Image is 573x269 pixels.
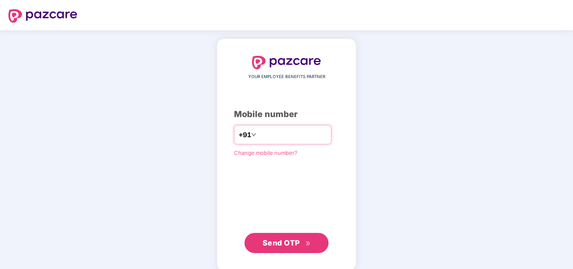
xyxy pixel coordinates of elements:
[248,73,325,80] span: YOUR EMPLOYEE BENEFITS PARTNER
[234,149,297,156] a: Change mobile number?
[263,238,300,247] span: Send OTP
[234,108,339,121] div: Mobile number
[305,241,311,246] span: double-right
[252,56,321,69] img: logo
[8,9,77,23] img: logo
[239,130,251,140] span: +91
[251,132,256,137] span: down
[244,233,329,253] button: Send OTPdouble-right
